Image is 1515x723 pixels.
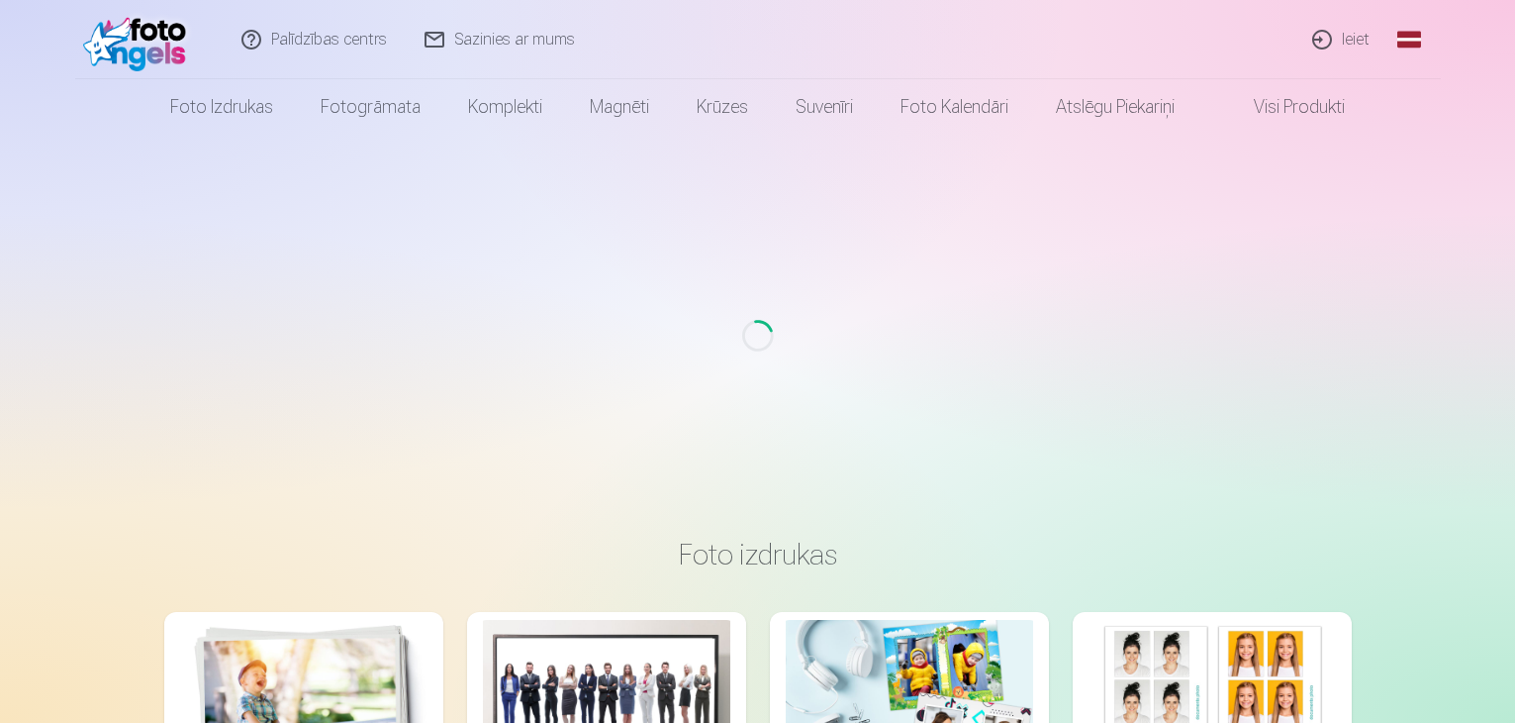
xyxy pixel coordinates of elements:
h3: Foto izdrukas [180,537,1336,572]
a: Fotogrāmata [297,79,444,135]
a: Foto izdrukas [146,79,297,135]
a: Krūzes [673,79,772,135]
a: Magnēti [566,79,673,135]
a: Komplekti [444,79,566,135]
img: /fa1 [83,8,197,71]
a: Foto kalendāri [877,79,1032,135]
a: Suvenīri [772,79,877,135]
a: Visi produkti [1198,79,1369,135]
a: Atslēgu piekariņi [1032,79,1198,135]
